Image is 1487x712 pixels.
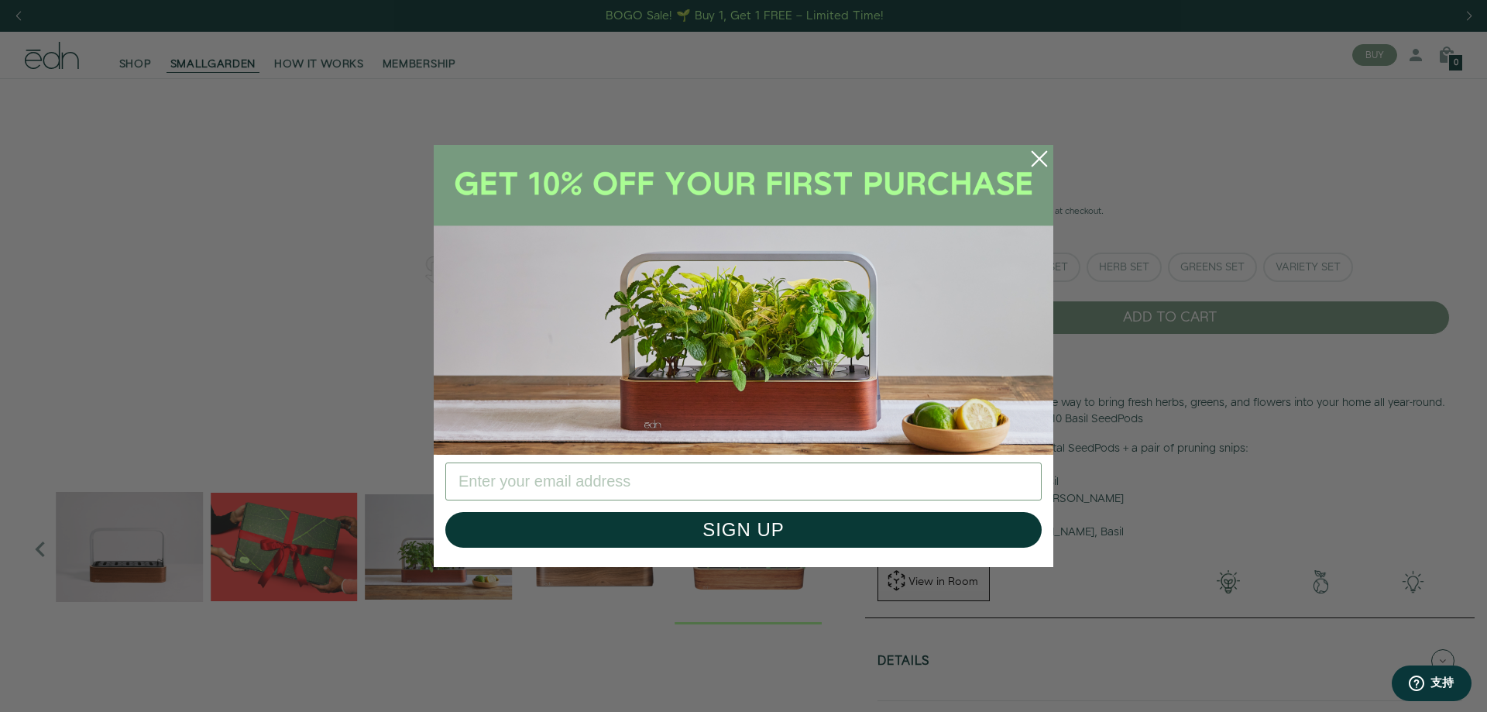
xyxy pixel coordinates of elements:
button: Close dialog [1022,141,1057,177]
button: SIGN UP [445,512,1042,548]
iframe: 打开一个小组件，您可以在其中找到更多信息 [1391,666,1472,704]
input: Enter your email address [445,463,1042,500]
img: sign up [434,145,1053,455]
